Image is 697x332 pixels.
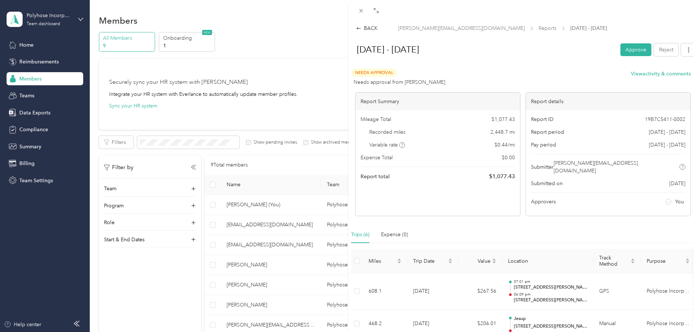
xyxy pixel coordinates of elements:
[413,258,447,264] span: Trip Date
[363,273,407,310] td: 608.1
[570,24,607,32] span: [DATE] - [DATE]
[593,273,641,310] td: GPS
[685,257,690,262] span: caret-up
[407,249,458,273] th: Trip Date
[458,273,502,310] td: $267.56
[489,172,515,181] span: $ 1,077.43
[361,116,391,123] span: Mileage Total
[369,141,405,149] span: Variable rate
[361,154,393,161] span: Expense Total
[464,258,490,264] span: Value
[649,141,685,149] span: [DATE] - [DATE]
[354,78,445,86] span: Needs approval from [PERSON_NAME]
[641,273,696,310] td: Polyhose Incorporated
[514,323,588,330] p: [STREET_ADDRESS][PERSON_NAME]
[514,297,588,304] p: [STREET_ADDRESS][PERSON_NAME]
[531,198,556,206] span: Approvers
[407,273,458,310] td: [DATE]
[620,43,651,56] button: Approve
[351,231,369,239] div: Trips (6)
[531,116,554,123] span: Report ID
[448,257,453,262] span: caret-up
[397,257,401,262] span: caret-up
[685,260,690,265] span: caret-down
[492,260,496,265] span: caret-down
[397,260,401,265] span: caret-down
[631,257,635,262] span: caret-up
[539,24,557,32] span: Reports
[369,128,405,136] span: Recorded miles
[514,316,588,322] p: Jesup
[669,180,685,187] span: [DATE]
[675,198,684,206] span: You
[349,41,615,58] h1: Aug 1 - 31, 2025
[492,257,496,262] span: caret-up
[645,116,685,123] span: 19B7C5411-0002
[599,255,629,267] span: Track Method
[531,180,563,187] span: Submitted on
[448,260,453,265] span: caret-down
[369,258,396,264] span: Miles
[351,69,397,77] span: Needs Approval
[641,249,696,273] th: Purpose
[593,249,641,273] th: Track Method
[649,128,685,136] span: [DATE] - [DATE]
[458,249,502,273] th: Value
[361,173,390,180] span: Report total
[554,159,678,175] span: [PERSON_NAME][EMAIL_ADDRESS][DOMAIN_NAME]
[381,231,408,239] div: Expense (0)
[363,249,407,273] th: Miles
[514,284,588,291] p: [STREET_ADDRESS][PERSON_NAME]
[356,24,378,32] div: BACK
[490,128,515,136] span: 2,448.7 mi
[494,141,515,149] span: $ 0.44 / mi
[492,116,515,123] span: $ 1,077.43
[355,93,520,110] div: Report Summary
[631,70,691,78] button: Viewactivity & comments
[531,163,554,171] span: Submitter
[654,43,678,56] button: Reject
[502,249,593,273] th: Location
[631,260,635,265] span: caret-down
[502,154,515,161] span: $ 0.00
[514,279,588,284] p: 07:01 am
[647,258,684,264] span: Purpose
[656,291,697,332] iframe: Everlance-gr Chat Button Frame
[531,141,556,149] span: Pay period
[398,24,525,32] span: [PERSON_NAME][EMAIL_ADDRESS][DOMAIN_NAME]
[526,93,690,110] div: Report details
[531,128,564,136] span: Report period
[514,292,588,297] p: 06:09 pm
